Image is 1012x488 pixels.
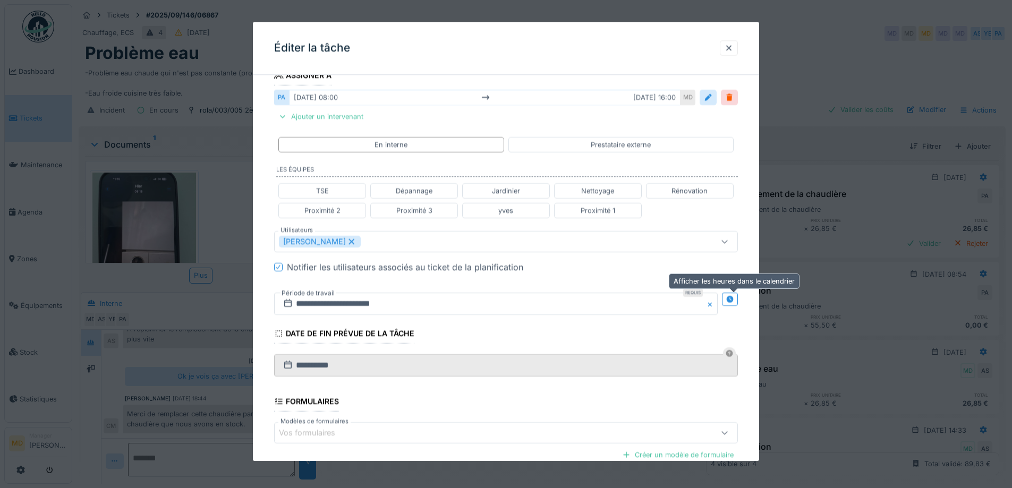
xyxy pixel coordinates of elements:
div: TSE [316,186,329,196]
div: Notifier les utilisateurs associés au ticket de la planification [287,261,523,273]
div: [DATE] 08:00 [DATE] 16:00 [289,90,681,106]
label: Utilisateurs [278,226,315,235]
label: Les équipes [276,165,738,177]
div: Jardinier [492,186,520,196]
div: Proximité 1 [581,206,615,216]
div: Proximité 2 [304,206,341,216]
div: PA [274,90,289,106]
label: Période de travail [280,287,336,299]
div: Créer un modèle de formulaire [618,448,738,463]
div: Rénovation [671,186,708,196]
div: Formulaires [274,393,339,412]
button: Close [706,293,718,315]
div: Dépannage [396,186,432,196]
h3: Éditer la tâche [274,41,350,55]
div: Nettoyage [581,186,614,196]
div: Requis [683,288,703,297]
div: MD [681,90,695,106]
div: Afficher les heures dans le calendrier [669,273,800,289]
div: Assigner à [274,67,331,85]
div: Proximité 3 [396,206,432,216]
label: Modèles de formulaires [278,417,351,426]
div: Prestataire externe [591,140,651,150]
div: Vos formulaires [279,427,350,439]
div: [PERSON_NAME] [279,236,361,247]
div: Ajouter un intervenant [274,110,368,124]
div: Date de fin prévue de la tâche [274,326,414,344]
div: yves [498,206,513,216]
div: En interne [375,140,407,150]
